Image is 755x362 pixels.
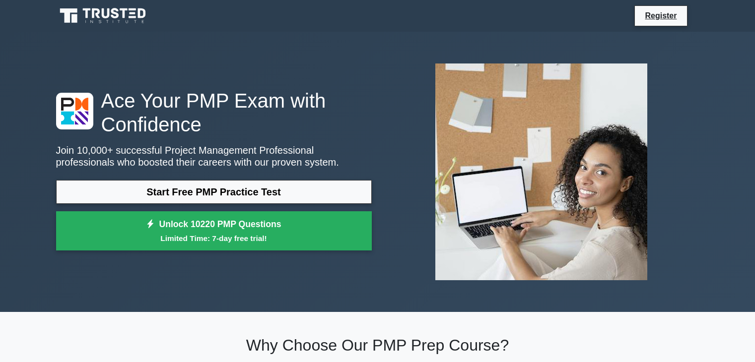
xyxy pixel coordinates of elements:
[56,211,372,251] a: Unlock 10220 PMP QuestionsLimited Time: 7-day free trial!
[639,9,683,22] a: Register
[56,180,372,204] a: Start Free PMP Practice Test
[56,336,699,355] h2: Why Choose Our PMP Prep Course?
[56,89,372,136] h1: Ace Your PMP Exam with Confidence
[69,233,359,244] small: Limited Time: 7-day free trial!
[56,144,372,168] p: Join 10,000+ successful Project Management Professional professionals who boosted their careers w...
